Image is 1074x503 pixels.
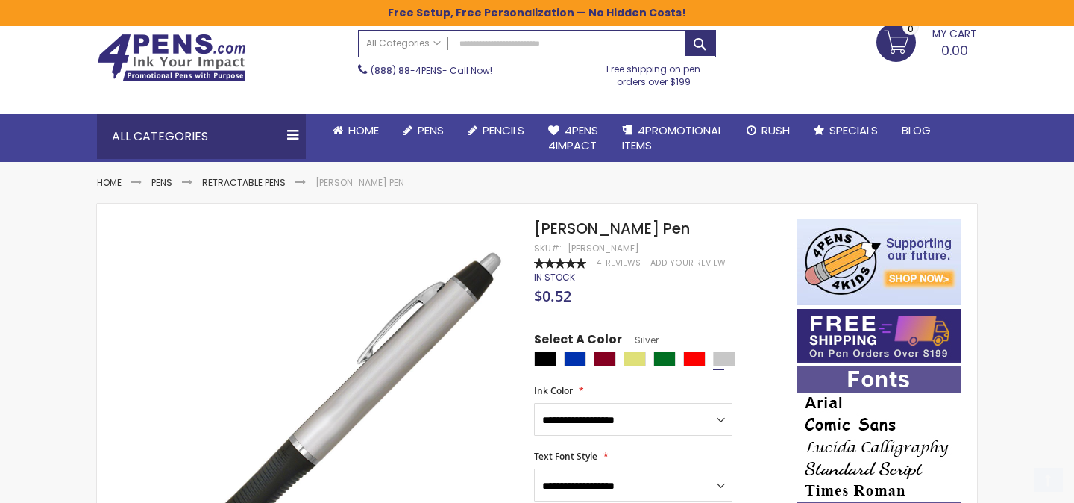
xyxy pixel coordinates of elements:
[624,352,646,366] div: Gold
[534,272,575,284] div: Availability
[653,352,676,366] div: Green
[97,176,122,189] a: Home
[456,114,536,147] a: Pencils
[548,122,598,153] span: 4Pens 4impact
[622,334,659,346] span: Silver
[359,31,448,55] a: All Categories
[391,114,456,147] a: Pens
[797,309,961,363] img: Free shipping on orders over $199
[941,41,968,60] span: 0.00
[97,114,306,159] div: All Categories
[594,352,616,366] div: Burgundy
[483,122,524,138] span: Pencils
[564,352,586,366] div: Blue
[371,64,492,77] span: - Call Now!
[202,176,286,189] a: Retractable Pens
[876,22,977,60] a: 0.00 0
[534,258,586,269] div: 100%
[829,122,878,138] span: Specials
[534,450,597,463] span: Text Font Style
[797,219,961,305] img: 4pens 4 kids
[151,176,172,189] a: Pens
[622,122,723,153] span: 4PROMOTIONAL ITEMS
[606,257,641,269] span: Reviews
[802,114,890,147] a: Specials
[735,114,802,147] a: Rush
[534,218,690,239] span: [PERSON_NAME] Pen
[951,463,1074,503] iframe: Google Customer Reviews
[97,34,246,81] img: 4Pens Custom Pens and Promotional Products
[366,37,441,49] span: All Categories
[610,114,735,163] a: 4PROMOTIONALITEMS
[321,114,391,147] a: Home
[596,257,601,269] span: 4
[315,177,404,189] li: [PERSON_NAME] Pen
[534,286,571,306] span: $0.52
[418,122,444,138] span: Pens
[534,242,562,254] strong: SKU
[348,122,379,138] span: Home
[371,64,442,77] a: (888) 88-4PENS
[761,122,790,138] span: Rush
[596,257,643,269] a: 4 Reviews
[536,114,610,163] a: 4Pens4impact
[534,271,575,284] span: In stock
[568,243,639,254] div: [PERSON_NAME]
[534,384,573,397] span: Ink Color
[683,352,706,366] div: Red
[591,57,717,87] div: Free shipping on pen orders over $199
[713,352,735,366] div: Silver
[534,352,556,366] div: Black
[902,122,931,138] span: Blog
[890,114,943,147] a: Blog
[908,22,914,36] span: 0
[534,331,622,352] span: Select A Color
[650,257,726,269] a: Add Your Review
